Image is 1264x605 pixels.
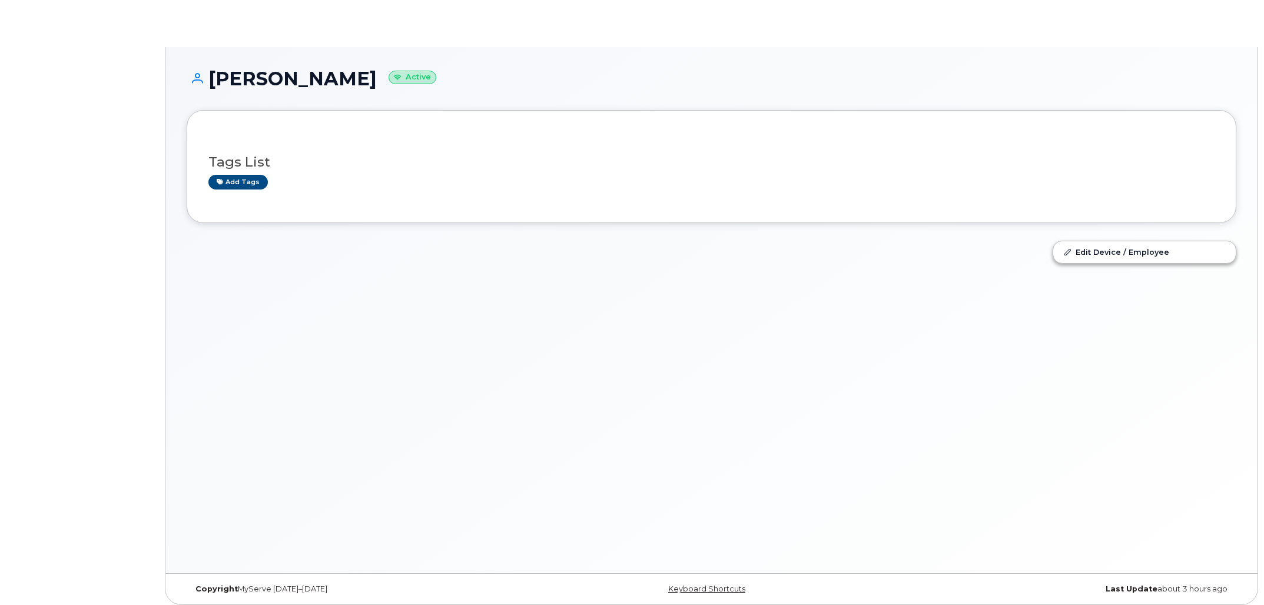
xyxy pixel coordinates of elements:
small: Active [389,71,436,84]
h3: Tags List [208,155,1215,169]
a: Keyboard Shortcuts [668,584,745,593]
a: Add tags [208,175,268,190]
a: Edit Device / Employee [1053,241,1236,262]
strong: Copyright [195,584,238,593]
div: MyServe [DATE]–[DATE] [187,584,536,594]
strong: Last Update [1106,584,1157,593]
div: about 3 hours ago [887,584,1236,594]
h1: [PERSON_NAME] [187,68,1236,89]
